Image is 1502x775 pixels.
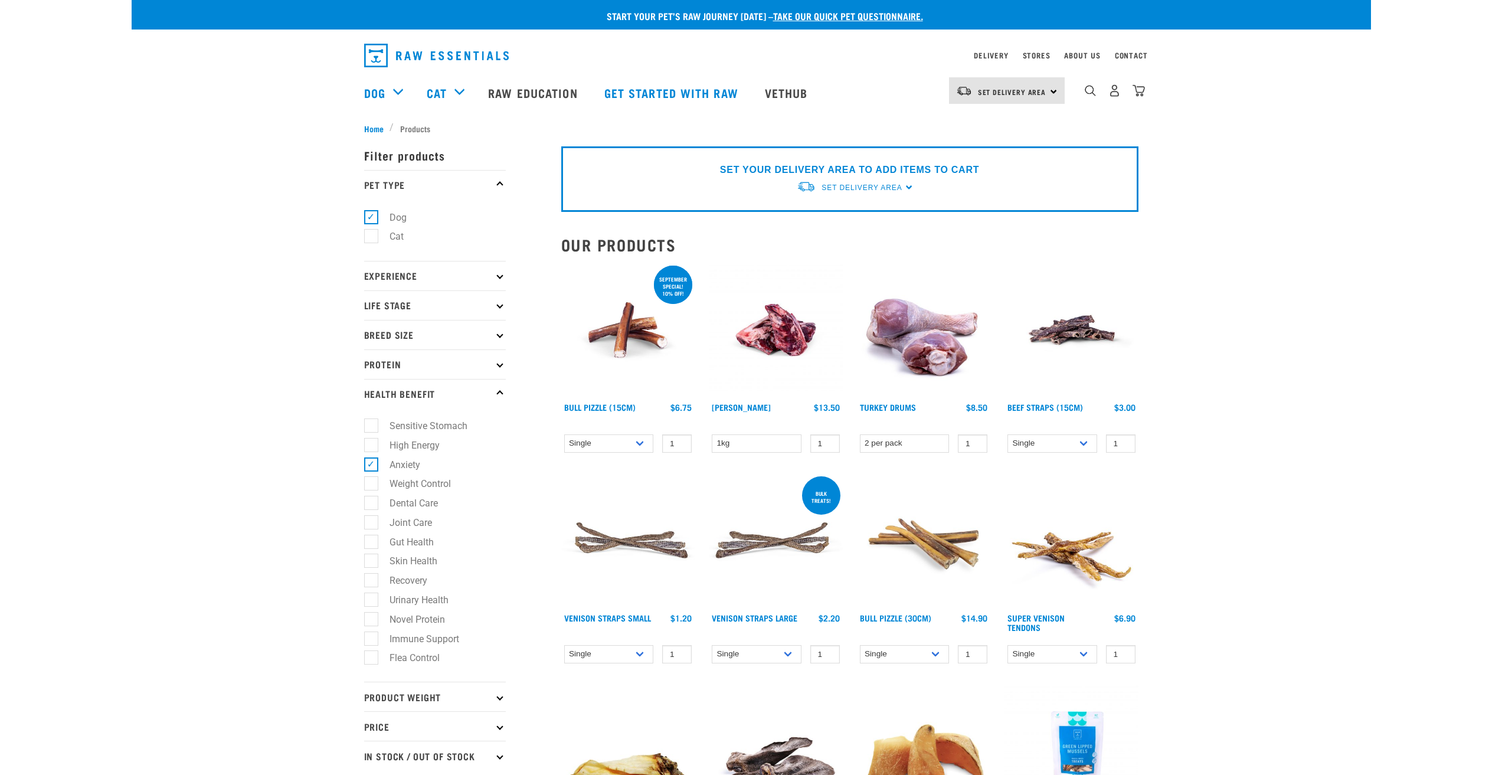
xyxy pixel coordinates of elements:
a: [PERSON_NAME] [712,405,771,409]
img: home-icon@2x.png [1133,84,1145,97]
p: Breed Size [364,320,506,349]
a: Dog [364,84,385,102]
a: Super Venison Tendons [1007,616,1065,629]
p: Product Weight [364,682,506,711]
p: Price [364,711,506,741]
a: Bull Pizzle (30cm) [860,616,931,620]
input: 1 [810,434,840,453]
a: Venison Straps Large [712,616,797,620]
div: $13.50 [814,403,840,412]
span: Set Delivery Area [978,90,1046,94]
div: September special! 10% off! [654,270,692,302]
label: Urinary Health [371,593,453,607]
img: Raw Essentials Beef Straps 15cm 6 Pack [1004,263,1138,397]
label: Dental Care [371,496,443,511]
a: Stores [1023,53,1051,57]
a: Venison Straps Small [564,616,651,620]
p: Start your pet’s raw journey [DATE] – [140,9,1380,23]
h2: Our Products [561,236,1138,254]
div: $8.50 [966,403,987,412]
p: Filter products [364,140,506,170]
a: Contact [1115,53,1148,57]
img: Raw Essentials Logo [364,44,509,67]
div: $2.20 [819,613,840,623]
input: 1 [958,645,987,663]
span: Home [364,122,384,135]
a: Home [364,122,390,135]
input: 1 [1106,434,1136,453]
label: Recovery [371,573,432,588]
p: In Stock / Out Of Stock [364,741,506,770]
img: Bull Pizzle [561,263,695,397]
label: Joint Care [371,515,437,530]
input: 1 [662,434,692,453]
p: Experience [364,261,506,290]
a: take our quick pet questionnaire. [773,13,923,18]
img: user.png [1108,84,1121,97]
a: Delivery [974,53,1008,57]
input: 1 [958,434,987,453]
img: Stack of 3 Venison Straps Treats for Pets [709,474,843,608]
p: Protein [364,349,506,379]
label: Immune Support [371,632,464,646]
img: 1286 Super Tendons 01 [1004,474,1138,608]
label: Sensitive Stomach [371,418,472,433]
p: SET YOUR DELIVERY AREA TO ADD ITEMS TO CART [720,163,979,177]
a: Beef Straps (15cm) [1007,405,1083,409]
label: Weight Control [371,476,456,491]
label: High Energy [371,438,444,453]
div: $14.90 [961,613,987,623]
a: Cat [427,84,447,102]
img: 1253 Turkey Drums 01 [857,263,991,397]
img: Venison Brisket Bone 1662 [709,263,843,397]
a: Vethub [753,69,823,116]
nav: dropdown navigation [355,39,1148,72]
a: Get started with Raw [593,69,753,116]
input: 1 [810,645,840,663]
div: $3.00 [1114,403,1136,412]
p: Life Stage [364,290,506,320]
span: Set Delivery Area [822,184,902,192]
img: home-icon-1@2x.png [1085,85,1096,96]
div: $6.75 [670,403,692,412]
label: Skin Health [371,554,442,568]
label: Novel Protein [371,612,450,627]
nav: breadcrumbs [364,122,1138,135]
input: 1 [1106,645,1136,663]
label: Cat [371,229,408,244]
a: Bull Pizzle (15cm) [564,405,636,409]
label: Anxiety [371,457,425,472]
label: Dog [371,210,411,225]
p: Health Benefit [364,379,506,408]
p: Pet Type [364,170,506,200]
div: $6.90 [1114,613,1136,623]
img: Venison Straps [561,474,695,608]
img: van-moving.png [956,86,972,96]
a: Turkey Drums [860,405,916,409]
a: About Us [1064,53,1100,57]
div: BULK TREATS! [802,485,840,509]
nav: dropdown navigation [132,69,1371,116]
label: Gut Health [371,535,439,550]
div: $1.20 [670,613,692,623]
img: Bull Pizzle 30cm for Dogs [857,474,991,608]
input: 1 [662,645,692,663]
a: Raw Education [476,69,592,116]
label: Flea Control [371,650,444,665]
img: van-moving.png [797,181,816,193]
